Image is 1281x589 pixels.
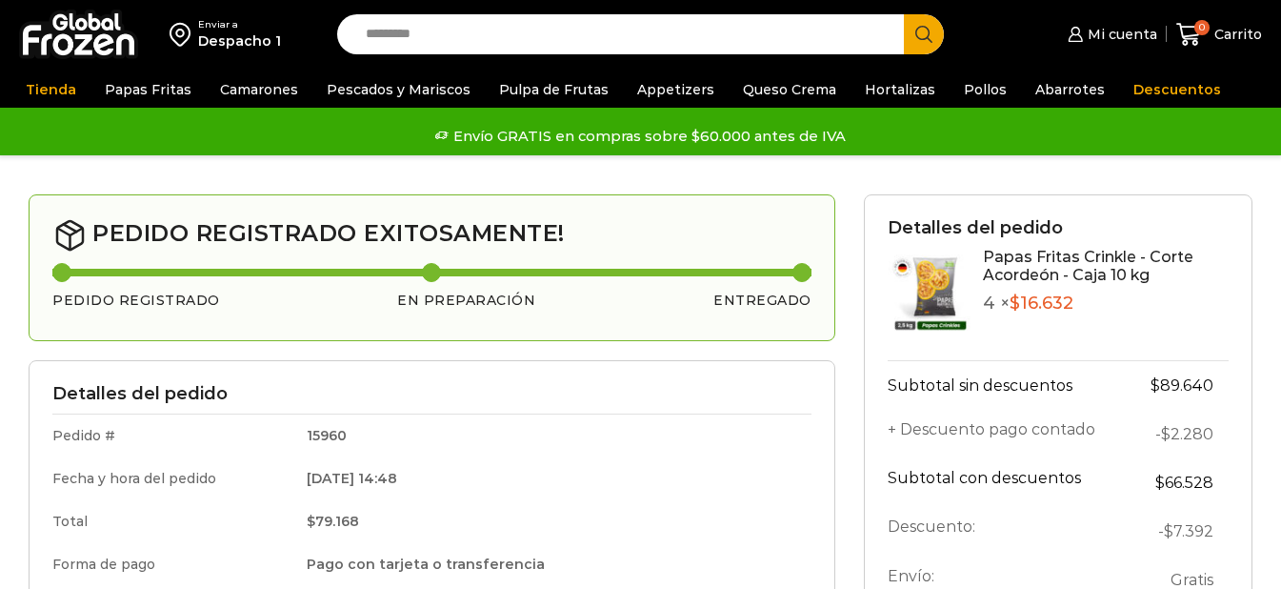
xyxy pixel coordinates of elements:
td: Total [52,500,293,543]
div: Enviar a [198,18,281,31]
th: Subtotal con descuentos [888,458,1127,507]
td: Fecha y hora del pedido [52,457,293,500]
button: Search button [904,14,944,54]
div: Despacho 1 [198,31,281,51]
a: Papas Fritas Crinkle - Corte Acordeón - Caja 10 kg [983,248,1193,284]
span: $ [307,513,315,530]
span: Carrito [1210,25,1262,44]
a: Appetizers [628,71,724,108]
td: - [1127,507,1229,556]
a: Pollos [954,71,1016,108]
a: Queso Crema [733,71,846,108]
a: Tienda [16,71,86,108]
h3: Detalles del pedido [888,218,1229,239]
a: Camarones [210,71,308,108]
span: 0 [1194,20,1210,35]
a: Papas Fritas [95,71,201,108]
span: 7.392 [1164,522,1213,540]
span: $ [1155,474,1165,492]
span: $ [1164,522,1173,540]
td: Pago con tarjeta o transferencia [293,543,811,586]
a: Hortalizas [855,71,945,108]
a: Pescados y Mariscos [317,71,480,108]
td: 15960 [293,415,811,457]
td: - [1127,410,1229,458]
h3: Detalles del pedido [52,384,811,405]
bdi: 2.280 [1161,425,1213,443]
a: Mi cuenta [1063,15,1156,53]
img: address-field-icon.svg [170,18,198,51]
span: $ [1151,376,1160,395]
p: 4 × [983,294,1229,315]
th: + Descuento pago contado [888,410,1127,458]
a: 0 Carrito [1176,12,1262,57]
a: Abarrotes [1026,71,1114,108]
bdi: 79.168 [307,513,359,530]
th: Descuento: [888,507,1127,556]
span: $ [1161,425,1171,443]
bdi: 66.528 [1155,474,1213,492]
a: Descuentos [1124,71,1231,108]
h3: Pedido registrado [52,293,220,309]
a: Pulpa de Frutas [490,71,618,108]
h3: Entregado [713,293,811,309]
span: Mi cuenta [1083,25,1157,44]
h2: Pedido registrado exitosamente! [52,218,811,253]
h3: En preparación [397,293,535,309]
bdi: 16.632 [1010,293,1073,314]
th: Subtotal sin descuentos [888,360,1127,410]
td: Pedido # [52,415,293,457]
span: $ [1010,293,1020,314]
td: Forma de pago [52,543,293,586]
td: [DATE] 14:48 [293,457,811,500]
bdi: 89.640 [1151,376,1213,395]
